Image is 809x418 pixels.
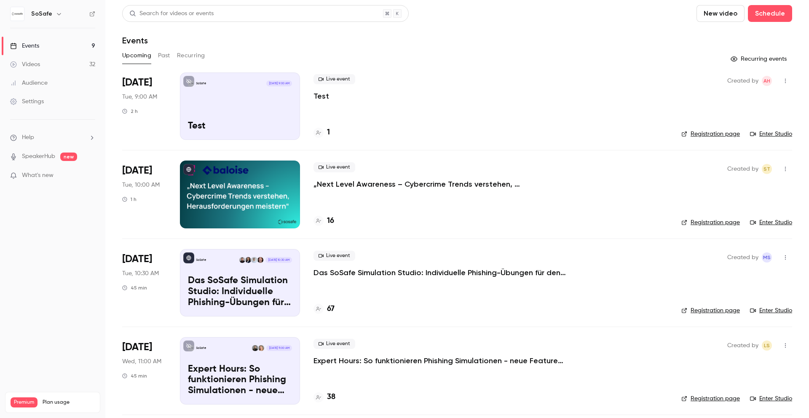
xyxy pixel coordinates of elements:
[122,108,138,115] div: 2 h
[22,171,54,180] span: What's new
[196,346,206,350] p: SoSafe
[122,372,147,379] div: 45 min
[122,35,148,46] h1: Events
[750,306,792,315] a: Enter Studio
[245,257,251,263] img: Arzu Döver
[727,76,758,86] span: Created by
[31,10,52,18] h6: SoSafe
[762,252,772,263] span: Markus Stalf
[180,249,300,316] a: Das SoSafe Simulation Studio: Individuelle Phishing-Übungen für den öffentlichen SektorSoSafeJosc...
[180,337,300,405] a: Expert Hours: So funktionieren Phishing Simulationen - neue Features, Tipps & TricksSoSafeLuise S...
[196,258,206,262] p: SoSafe
[727,164,758,174] span: Created by
[22,152,55,161] a: SpeakerHub
[122,249,166,316] div: Sep 9 Tue, 10:30 AM (Europe/Berlin)
[10,42,39,50] div: Events
[681,306,740,315] a: Registration page
[681,130,740,138] a: Registration page
[313,251,355,261] span: Live event
[313,74,355,84] span: Live event
[266,345,292,351] span: [DATE] 11:00 AM
[251,257,257,263] img: Nico Dang
[122,161,166,228] div: Sep 9 Tue, 10:00 AM (Europe/Berlin)
[750,218,792,227] a: Enter Studio
[763,164,770,174] span: ST
[327,303,335,315] h4: 67
[180,72,300,140] a: Test SoSafe[DATE] 9:00 AMTest
[750,394,792,403] a: Enter Studio
[85,172,95,180] iframe: Noticeable Trigger
[313,303,335,315] a: 67
[158,49,170,62] button: Past
[10,60,40,69] div: Videos
[727,252,758,263] span: Created by
[763,76,770,86] span: AH
[727,52,792,66] button: Recurring events
[313,215,334,227] a: 16
[177,49,205,62] button: Recurring
[252,345,258,351] img: Adriana Hanika
[122,76,152,89] span: [DATE]
[129,9,214,18] div: Search for videos or events
[188,276,292,308] p: Das SoSafe Simulation Studio: Individuelle Phishing-Übungen für den öffentlichen Sektor
[313,339,355,349] span: Live event
[122,269,159,278] span: Tue, 10:30 AM
[696,5,745,22] button: New video
[681,218,740,227] a: Registration page
[258,345,264,351] img: Luise Schulz
[327,127,330,138] h4: 1
[122,357,161,366] span: Wed, 11:00 AM
[122,164,152,177] span: [DATE]
[122,337,166,405] div: Sep 10 Wed, 11:00 AM (Europe/Berlin)
[727,340,758,351] span: Created by
[313,268,566,278] a: Das SoSafe Simulation Studio: Individuelle Phishing-Übungen für den öffentlichen Sektor
[11,397,38,407] span: Premium
[313,127,330,138] a: 1
[750,130,792,138] a: Enter Studio
[22,133,34,142] span: Help
[313,179,566,189] a: „Next Level Awareness – Cybercrime Trends verstehen, Herausforderungen meistern“
[327,215,334,227] h4: 16
[10,133,95,142] li: help-dropdown-opener
[257,257,263,263] img: Joschka Havenith
[313,91,329,101] a: Test
[196,81,206,86] p: SoSafe
[266,80,292,86] span: [DATE] 9:00 AM
[11,7,24,21] img: SoSafe
[748,5,792,22] button: Schedule
[43,399,95,406] span: Plan usage
[313,391,335,403] a: 38
[122,72,166,140] div: Sep 9 Tue, 9:00 AM (Europe/Berlin)
[764,340,770,351] span: LS
[188,121,292,132] p: Test
[122,196,137,203] div: 1 h
[681,394,740,403] a: Registration page
[122,93,157,101] span: Tue, 9:00 AM
[327,391,335,403] h4: 38
[762,164,772,174] span: Stefanie Theil
[313,356,566,366] a: Expert Hours: So funktionieren Phishing Simulationen - neue Features, Tipps & Tricks
[265,257,292,263] span: [DATE] 10:30 AM
[313,162,355,172] span: Live event
[60,153,77,161] span: new
[762,340,772,351] span: Luise Schulz
[122,181,160,189] span: Tue, 10:00 AM
[10,97,44,106] div: Settings
[239,257,245,263] img: Gabriel Simkin
[10,79,48,87] div: Audience
[122,340,152,354] span: [DATE]
[122,49,151,62] button: Upcoming
[188,364,292,397] p: Expert Hours: So funktionieren Phishing Simulationen - neue Features, Tipps & Tricks
[762,76,772,86] span: Adriana Hanika
[763,252,771,263] span: MS
[122,252,152,266] span: [DATE]
[122,284,147,291] div: 45 min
